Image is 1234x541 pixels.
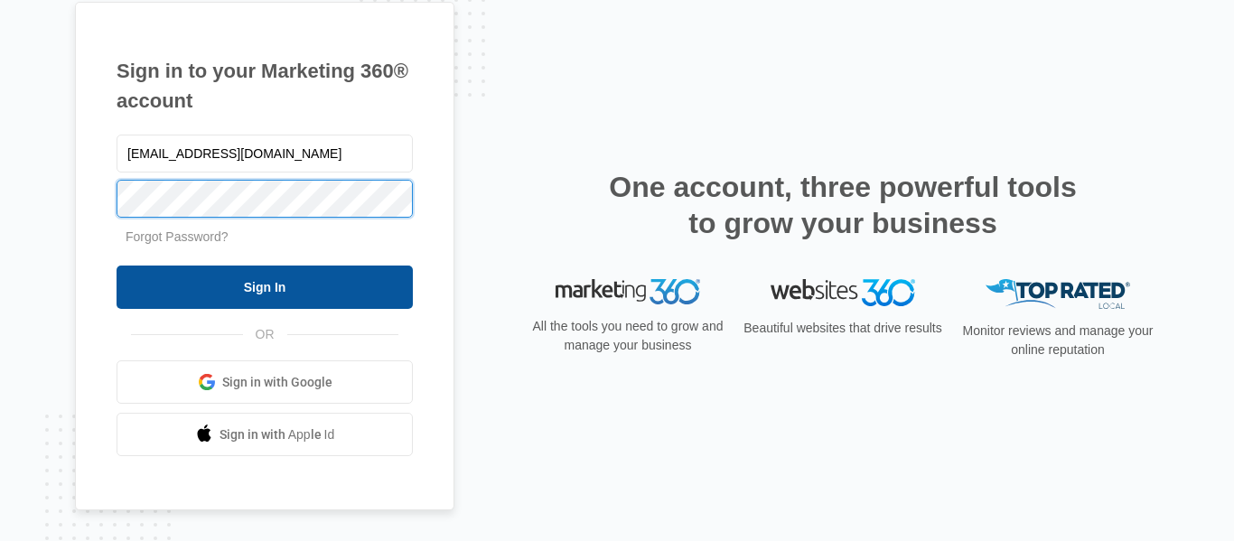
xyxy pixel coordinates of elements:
span: Sign in with Apple Id [220,425,335,444]
p: Beautiful websites that drive results [742,319,944,338]
h2: One account, three powerful tools to grow your business [603,169,1082,241]
p: Monitor reviews and manage your online reputation [957,322,1159,359]
img: Top Rated Local [986,279,1130,309]
input: Email [117,135,413,173]
img: Websites 360 [771,279,915,305]
h1: Sign in to your Marketing 360® account [117,56,413,116]
a: Forgot Password? [126,229,229,244]
span: Sign in with Google [222,373,332,392]
input: Sign In [117,266,413,309]
a: Sign in with Apple Id [117,413,413,456]
span: OR [243,325,287,344]
a: Sign in with Google [117,360,413,404]
img: Marketing 360 [556,279,700,304]
p: All the tools you need to grow and manage your business [527,317,729,355]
